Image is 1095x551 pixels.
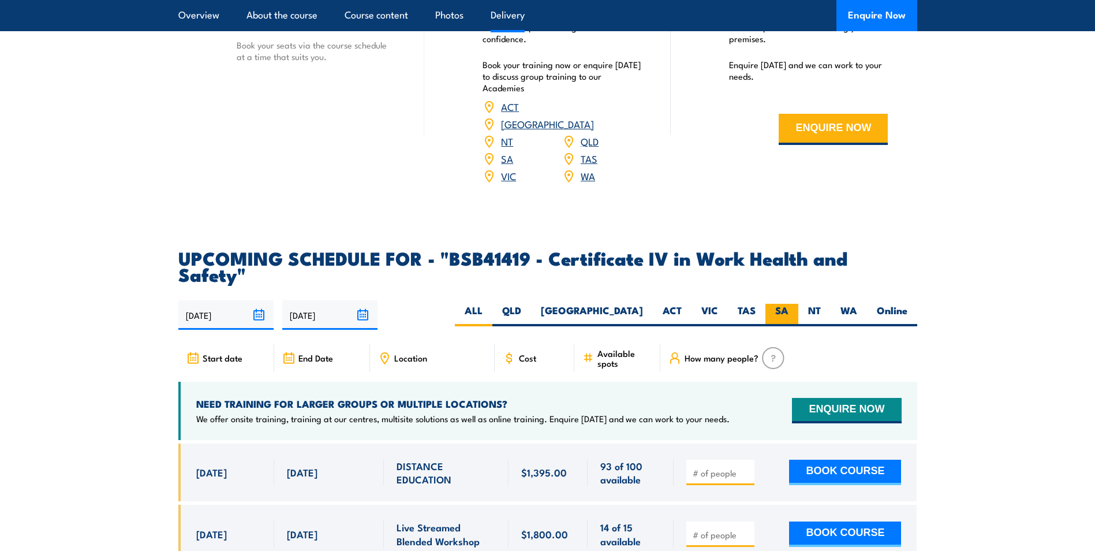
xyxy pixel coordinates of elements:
label: WA [831,304,867,326]
span: $1,800.00 [521,527,568,541]
span: Live Streamed Blended Workshop [397,520,496,548]
span: DISTANCE EDUCATION [397,459,496,486]
input: From date [178,300,274,330]
h4: NEED TRAINING FOR LARGER GROUPS OR MULTIPLE LOCATIONS? [196,397,730,410]
span: [DATE] [196,527,227,541]
button: ENQUIRE NOW [792,398,901,423]
a: SA [501,151,513,165]
span: [DATE] [287,466,317,479]
span: Available spots [597,348,652,368]
input: To date [282,300,378,330]
a: ACT [501,99,519,113]
a: QLD [581,134,599,148]
span: [DATE] [196,466,227,479]
a: NT [501,134,513,148]
label: ACT [653,304,692,326]
a: VIC [501,169,516,183]
button: BOOK COURSE [789,522,901,547]
label: [GEOGRAPHIC_DATA] [531,304,653,326]
a: TAS [581,151,597,165]
span: Cost [519,353,536,363]
label: VIC [692,304,728,326]
span: Location [394,353,427,363]
label: QLD [492,304,531,326]
label: Online [867,304,917,326]
span: End Date [298,353,333,363]
input: # of people [693,529,750,541]
span: How many people? [685,353,758,363]
h2: UPCOMING SCHEDULE FOR - "BSB41419 - Certificate IV in Work Health and Safety" [178,250,917,282]
input: # of people [693,467,750,479]
p: We offer onsite training, training at our centres, multisite solutions as well as online training... [196,413,730,425]
label: TAS [728,304,765,326]
label: SA [765,304,798,326]
span: 93 of 100 available [600,459,661,486]
span: 14 of 15 available [600,520,661,548]
span: [DATE] [287,527,317,541]
label: ALL [455,304,492,326]
span: Start date [203,353,242,363]
p: Enquire [DATE] and we can work to your needs. [729,59,888,82]
p: Book your training now or enquire [DATE] to discuss group training to our Academies [483,59,642,94]
button: ENQUIRE NOW [779,114,888,145]
a: WA [581,169,595,183]
label: NT [798,304,831,326]
a: [GEOGRAPHIC_DATA] [501,117,594,131]
span: $1,395.00 [521,466,567,479]
p: Book your seats via the course schedule at a time that suits you. [237,39,396,62]
button: BOOK COURSE [789,460,901,485]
